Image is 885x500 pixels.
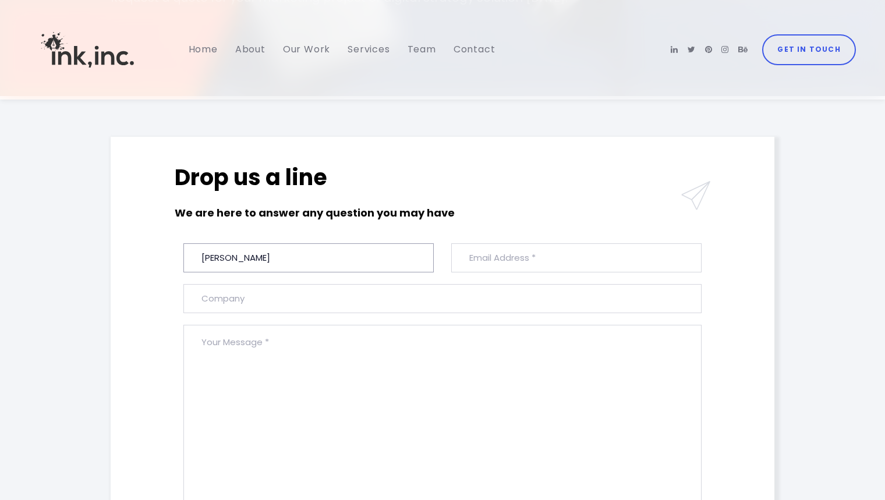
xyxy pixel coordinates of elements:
h2: Drop us a line [175,163,489,192]
h6: We are here to answer any question you may have [175,205,489,222]
span: Home [189,42,218,56]
input: Full Name * [183,243,434,272]
span: Team [408,42,436,56]
img: Ink, Inc. | Marketing Agency [29,10,146,89]
span: Get in Touch [777,43,840,56]
span: Our Work [283,42,330,56]
input: Email Address * [451,243,702,272]
span: Contact [454,42,495,56]
span: About [235,42,265,56]
input: Company [183,284,702,313]
a: Get in Touch [762,34,856,65]
span: Services [348,42,390,56]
